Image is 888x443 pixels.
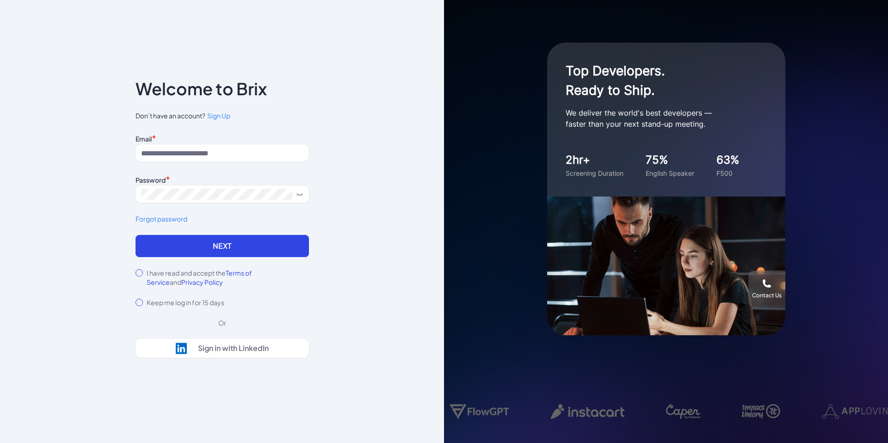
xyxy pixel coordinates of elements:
div: Contact Us [752,292,782,299]
div: 75% [646,152,694,168]
button: Contact Us [748,271,785,308]
span: Don’t have an account? [136,111,309,121]
button: Sign in with LinkedIn [136,338,309,358]
div: Or [211,318,234,327]
label: Keep me log in for 15 days [147,298,224,307]
div: Sign in with LinkedIn [198,344,269,353]
span: Sign Up [207,111,230,120]
div: English Speaker [646,168,694,178]
a: Sign Up [205,111,230,121]
label: I have read and accept the and [147,268,309,287]
p: We deliver the world's best developers — faster than your next stand-up meeting. [566,107,751,129]
div: F500 [716,168,740,178]
button: Next [136,235,309,257]
h1: Top Developers. Ready to Ship. [566,61,751,100]
div: Screening Duration [566,168,623,178]
label: Email [136,135,152,143]
div: 63% [716,152,740,168]
label: Password [136,176,166,184]
p: Welcome to Brix [136,81,267,96]
span: Privacy Policy [181,278,223,286]
a: Forgot password [136,214,309,224]
div: 2hr+ [566,152,623,168]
